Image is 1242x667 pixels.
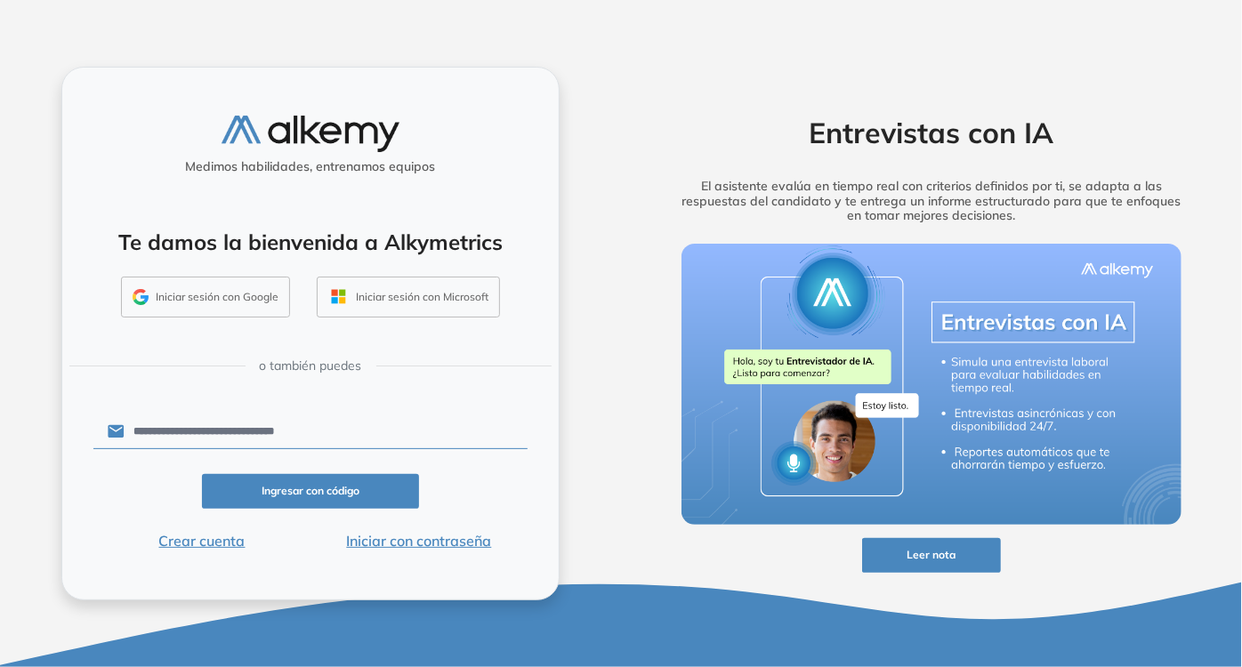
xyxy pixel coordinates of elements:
[222,116,399,152] img: logo-alkemy
[93,530,310,551] button: Crear cuenta
[923,462,1242,667] div: Widget de chat
[317,277,500,317] button: Iniciar sesión con Microsoft
[681,244,1182,525] img: img-more-info
[85,229,536,255] h4: Te damos la bienvenida a Alkymetrics
[133,289,149,305] img: GMAIL_ICON
[862,538,1001,573] button: Leer nota
[654,116,1209,149] h2: Entrevistas con IA
[260,357,362,375] span: o también puedes
[310,530,528,551] button: Iniciar con contraseña
[654,179,1209,223] h5: El asistente evalúa en tiempo real con criterios definidos por ti, se adapta a las respuestas del...
[202,474,419,509] button: Ingresar con código
[69,159,552,174] h5: Medimos habilidades, entrenamos equipos
[328,286,349,307] img: OUTLOOK_ICON
[121,277,290,317] button: Iniciar sesión con Google
[923,462,1242,667] iframe: Chat Widget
